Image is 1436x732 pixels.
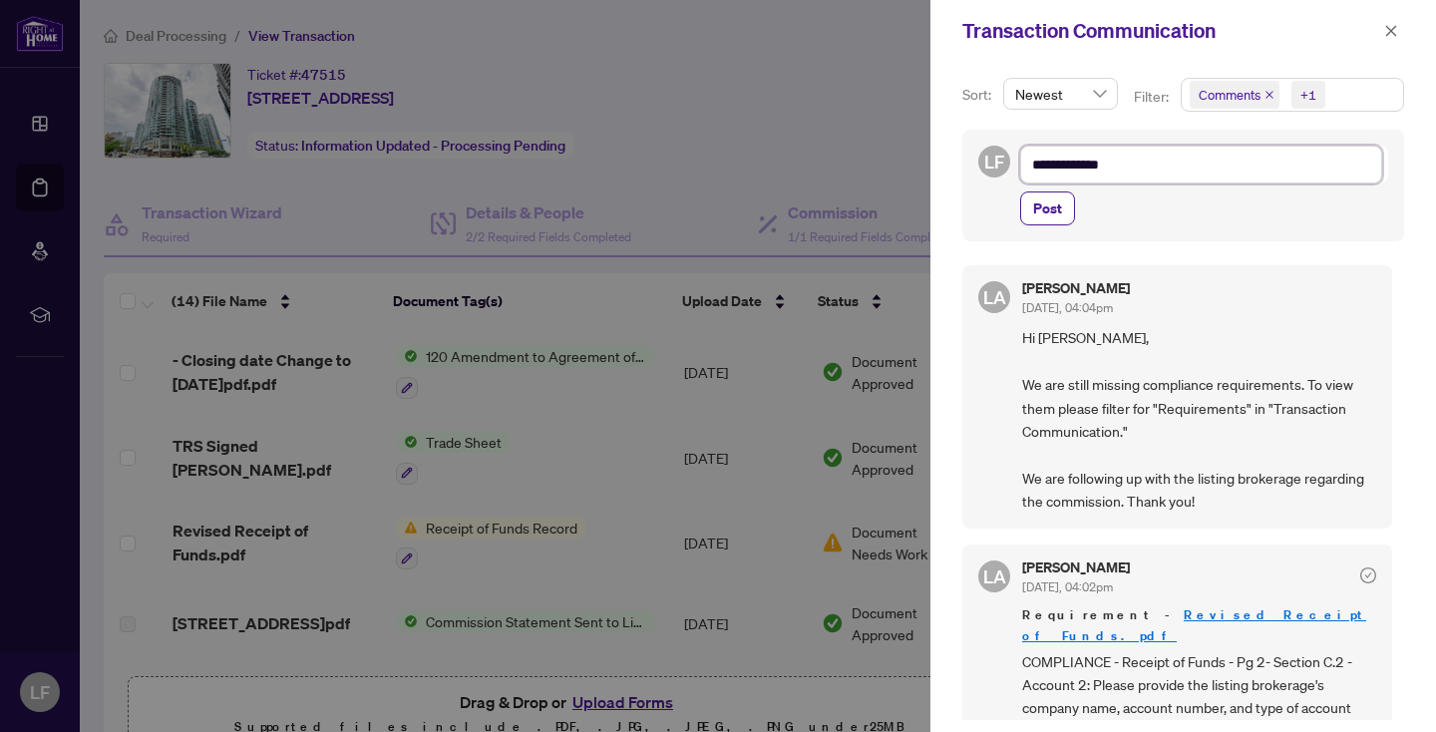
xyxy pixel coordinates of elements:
[1022,300,1113,315] span: [DATE], 04:04pm
[1384,24,1398,38] span: close
[983,562,1006,590] span: LA
[1300,85,1316,105] div: +1
[1360,567,1376,583] span: check-circle
[1015,79,1106,109] span: Newest
[1190,81,1279,109] span: Comments
[1264,90,1274,100] span: close
[983,283,1006,311] span: LA
[962,16,1378,46] div: Transaction Communication
[1022,605,1376,645] span: Requirement -
[1134,86,1172,108] p: Filter:
[962,84,995,106] p: Sort:
[1022,579,1113,594] span: [DATE], 04:02pm
[1022,326,1376,513] span: Hi [PERSON_NAME], We are still missing compliance requirements. To view them please filter for "R...
[1022,560,1130,574] h5: [PERSON_NAME]
[1199,85,1260,105] span: Comments
[1020,191,1075,225] button: Post
[984,148,1004,176] span: LF
[1022,606,1366,643] a: Revised Receipt of Funds.pdf
[1033,192,1062,224] span: Post
[1022,281,1130,295] h5: [PERSON_NAME]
